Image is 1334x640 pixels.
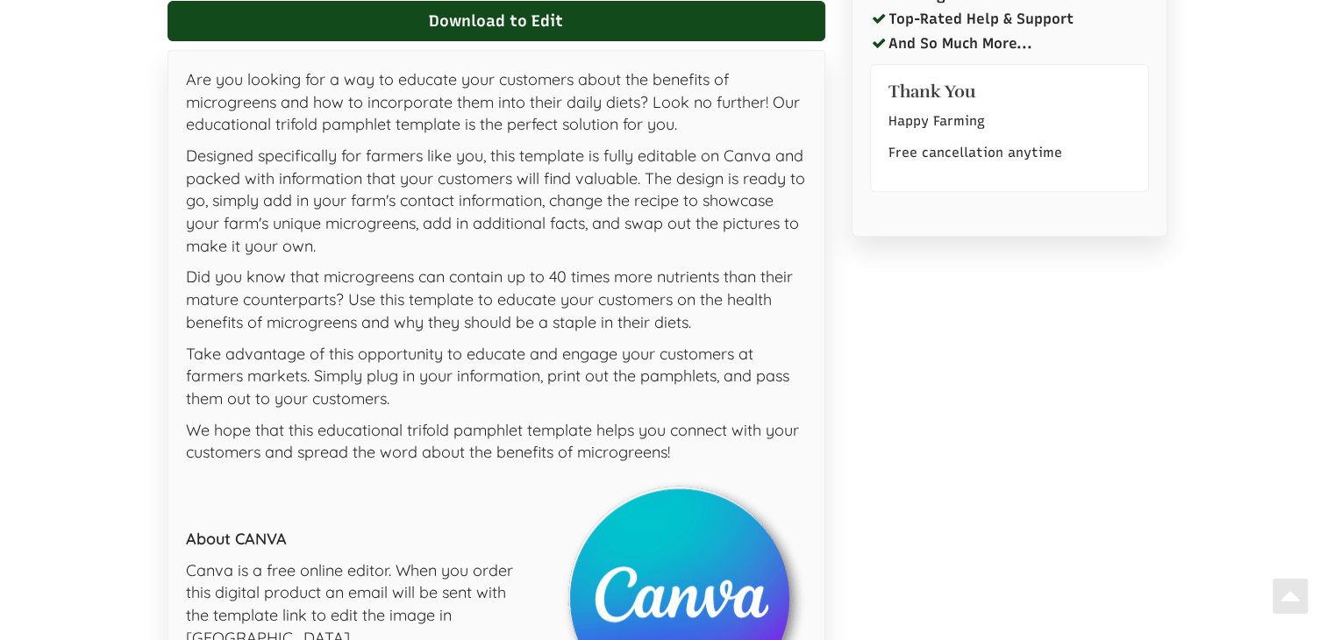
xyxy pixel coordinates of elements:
h4: Thank You [888,82,1131,102]
span: Designed specifically for farmers like you, this template is fully editable on Canva and packed w... [186,146,805,256]
li: Top-Rated Help & Support [870,6,1149,31]
strong: About CANVA [186,529,287,549]
span: Take advantage of this opportunity to educate and engage your customers at farmers markets. Simpl... [186,344,789,409]
span: We hope that this educational trifold pamphlet template helps you connect with your customers and... [186,420,799,463]
span: Are you looking for a way to educate your customers about the benefits of microgreens and how to ... [186,69,800,134]
p: Free cancellation anytime [888,142,1131,165]
span: Did you know that microgreens can contain up to 40 times more nutrients than their mature counter... [186,267,793,331]
a: Download to Edit [168,1,825,41]
li: And So Much More... [870,31,1149,55]
p: Happy Farming [888,110,1131,133]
